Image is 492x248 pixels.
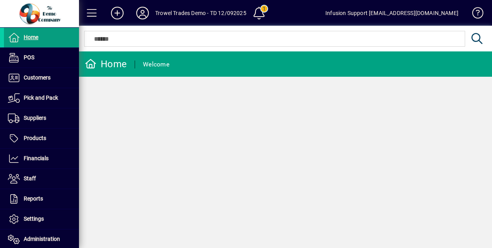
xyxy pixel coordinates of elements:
[4,48,79,68] a: POS
[85,58,127,70] div: Home
[24,95,58,101] span: Pick and Pack
[24,236,60,242] span: Administration
[325,7,458,19] div: Infusion Support [EMAIL_ADDRESS][DOMAIN_NAME]
[4,149,79,168] a: Financials
[4,68,79,88] a: Customers
[130,6,155,20] button: Profile
[143,58,169,71] div: Welcome
[24,34,38,40] span: Home
[24,195,43,202] span: Reports
[24,74,51,81] span: Customers
[24,115,46,121] span: Suppliers
[24,175,36,182] span: Staff
[466,2,482,27] a: Knowledge Base
[24,216,44,222] span: Settings
[24,135,46,141] span: Products
[24,54,34,61] span: POS
[4,88,79,108] a: Pick and Pack
[24,155,49,161] span: Financials
[155,7,246,19] div: Trowel Trades Demo - TD 12/092025
[4,169,79,189] a: Staff
[105,6,130,20] button: Add
[4,129,79,148] a: Products
[4,209,79,229] a: Settings
[4,108,79,128] a: Suppliers
[4,189,79,209] a: Reports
